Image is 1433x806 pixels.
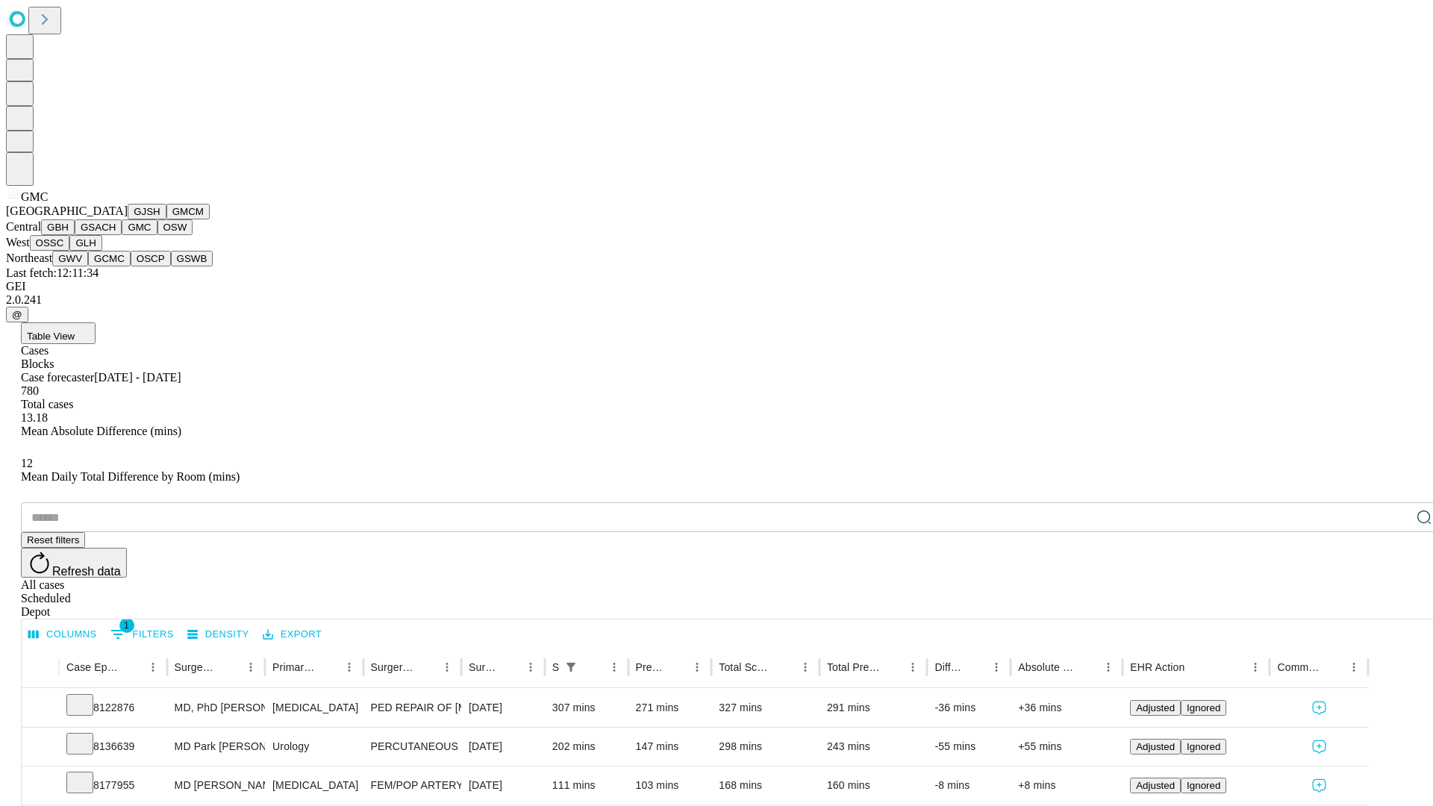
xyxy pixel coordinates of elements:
button: GSACH [75,219,122,235]
button: Adjusted [1130,739,1181,755]
button: GCMC [88,251,131,266]
span: Reset filters [27,534,79,546]
span: 780 [21,384,39,397]
div: Comments [1277,661,1320,673]
button: Sort [219,657,240,678]
div: Difference [934,661,964,673]
div: Predicted In Room Duration [636,661,665,673]
button: GWV [52,251,88,266]
span: West [6,236,30,249]
button: Adjusted [1130,700,1181,716]
div: Absolute Difference [1018,661,1075,673]
div: 1 active filter [561,657,581,678]
div: Total Predicted Duration [827,661,881,673]
div: +8 mins [1018,766,1115,805]
div: -55 mins [934,728,1003,766]
span: [GEOGRAPHIC_DATA] [6,204,128,217]
button: Menu [604,657,625,678]
div: EHR Action [1130,661,1184,673]
button: Reset filters [21,532,85,548]
button: OSW [157,219,193,235]
span: Ignored [1187,702,1220,713]
div: Scheduled In Room Duration [552,661,559,673]
span: 12 [21,457,33,469]
div: 298 mins [719,728,812,766]
button: Menu [1245,657,1266,678]
div: [MEDICAL_DATA] [272,689,355,727]
span: Refresh data [52,565,121,578]
span: Ignored [1187,780,1220,791]
button: Expand [29,773,51,799]
button: Ignored [1181,778,1226,793]
div: 307 mins [552,689,621,727]
button: Sort [965,657,986,678]
button: Menu [1343,657,1364,678]
div: [DATE] [469,689,537,727]
button: Menu [520,657,541,678]
button: Menu [902,657,923,678]
span: @ [12,309,22,320]
div: 147 mins [636,728,705,766]
button: Show filters [107,622,178,646]
div: -36 mins [934,689,1003,727]
div: Urology [272,728,355,766]
span: Adjusted [1136,702,1175,713]
button: Ignored [1181,700,1226,716]
button: Sort [1077,657,1098,678]
div: [DATE] [469,728,537,766]
div: PERCUTANEOUS NEPHROSTOLITHOTOMY OVER 2CM [371,728,454,766]
button: Sort [499,657,520,678]
div: 243 mins [827,728,920,766]
div: Total Scheduled Duration [719,661,772,673]
span: 1 [119,618,134,633]
button: Menu [986,657,1007,678]
div: Case Epic Id [66,661,120,673]
button: Sort [666,657,687,678]
div: 291 mins [827,689,920,727]
button: GSWB [171,251,213,266]
div: GEI [6,280,1427,293]
div: 8136639 [66,728,160,766]
div: MD [PERSON_NAME] [PERSON_NAME] Md [175,766,257,805]
button: GJSH [128,204,166,219]
button: Menu [240,657,261,678]
div: Primary Service [272,661,316,673]
button: GMCM [166,204,210,219]
button: Select columns [25,623,101,646]
div: MD Park [PERSON_NAME] [175,728,257,766]
button: Sort [416,657,437,678]
button: Ignored [1181,739,1226,755]
button: Menu [795,657,816,678]
span: Mean Daily Total Difference by Room (mins) [21,470,240,483]
span: GMC [21,190,48,203]
div: 2.0.241 [6,293,1427,307]
div: +36 mins [1018,689,1115,727]
span: Adjusted [1136,780,1175,791]
button: Expand [29,734,51,760]
div: Surgeon Name [175,661,218,673]
div: -8 mins [934,766,1003,805]
div: 271 mins [636,689,705,727]
button: Refresh data [21,548,127,578]
span: Mean Absolute Difference (mins) [21,425,181,437]
div: Surgery Name [371,661,414,673]
div: MD, PhD [PERSON_NAME] [PERSON_NAME] Md Phd [175,689,257,727]
span: Central [6,220,41,233]
button: GMC [122,219,157,235]
div: 202 mins [552,728,621,766]
button: Table View [21,322,96,344]
span: [DATE] - [DATE] [94,371,181,384]
span: Last fetch: 12:11:34 [6,266,99,279]
button: Density [184,623,253,646]
button: Sort [122,657,143,678]
button: Menu [437,657,458,678]
button: GLH [69,235,102,251]
div: 8122876 [66,689,160,727]
div: FEM/POP ARTERY REVASC W/ [MEDICAL_DATA]+[MEDICAL_DATA] [371,766,454,805]
span: Case forecaster [21,371,94,384]
span: Northeast [6,252,52,264]
button: Sort [583,657,604,678]
button: OSSC [30,235,70,251]
button: Sort [881,657,902,678]
span: 13.18 [21,411,48,424]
